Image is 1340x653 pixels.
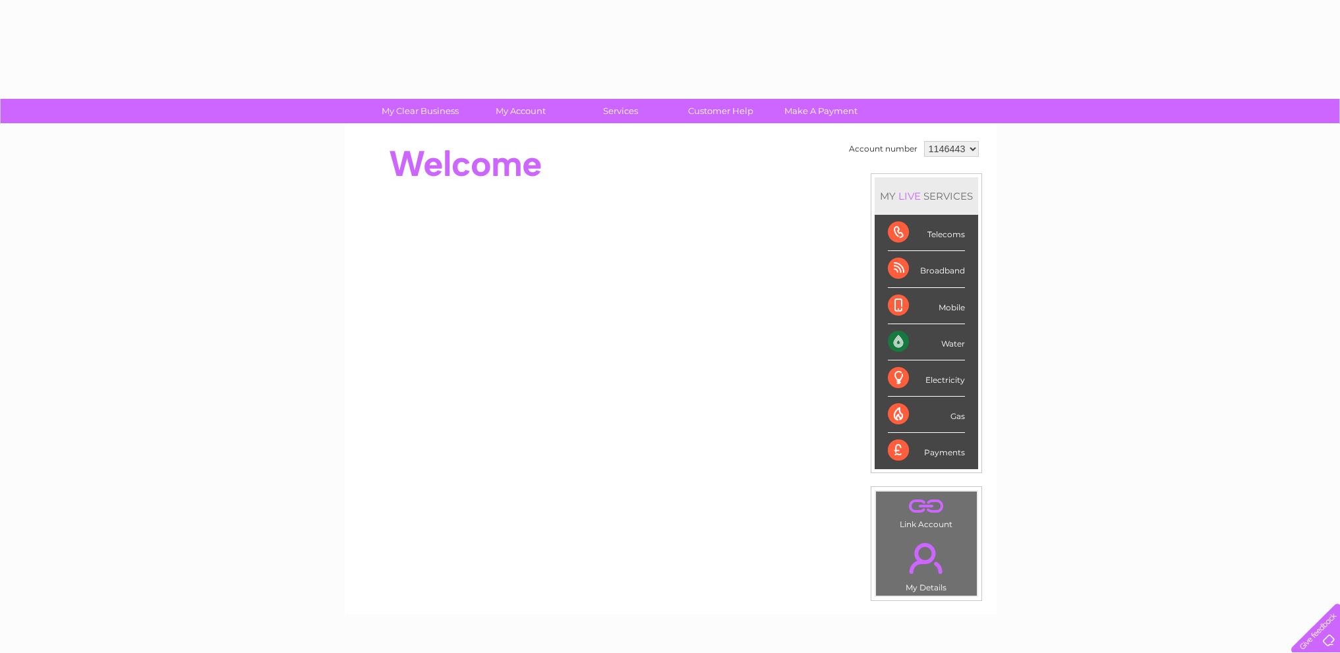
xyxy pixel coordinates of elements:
a: . [879,535,974,581]
div: Electricity [888,360,965,397]
a: . [879,495,974,518]
div: Water [888,324,965,360]
div: Mobile [888,288,965,324]
div: Payments [888,433,965,468]
a: Services [566,99,675,123]
a: Customer Help [666,99,775,123]
a: My Account [466,99,575,123]
a: Make A Payment [767,99,875,123]
div: LIVE [896,190,923,202]
td: Account number [846,138,921,160]
div: Broadband [888,251,965,287]
a: My Clear Business [366,99,475,123]
div: MY SERVICES [875,177,978,215]
td: Link Account [875,491,977,532]
td: My Details [875,532,977,596]
div: Telecoms [888,215,965,251]
div: Gas [888,397,965,433]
